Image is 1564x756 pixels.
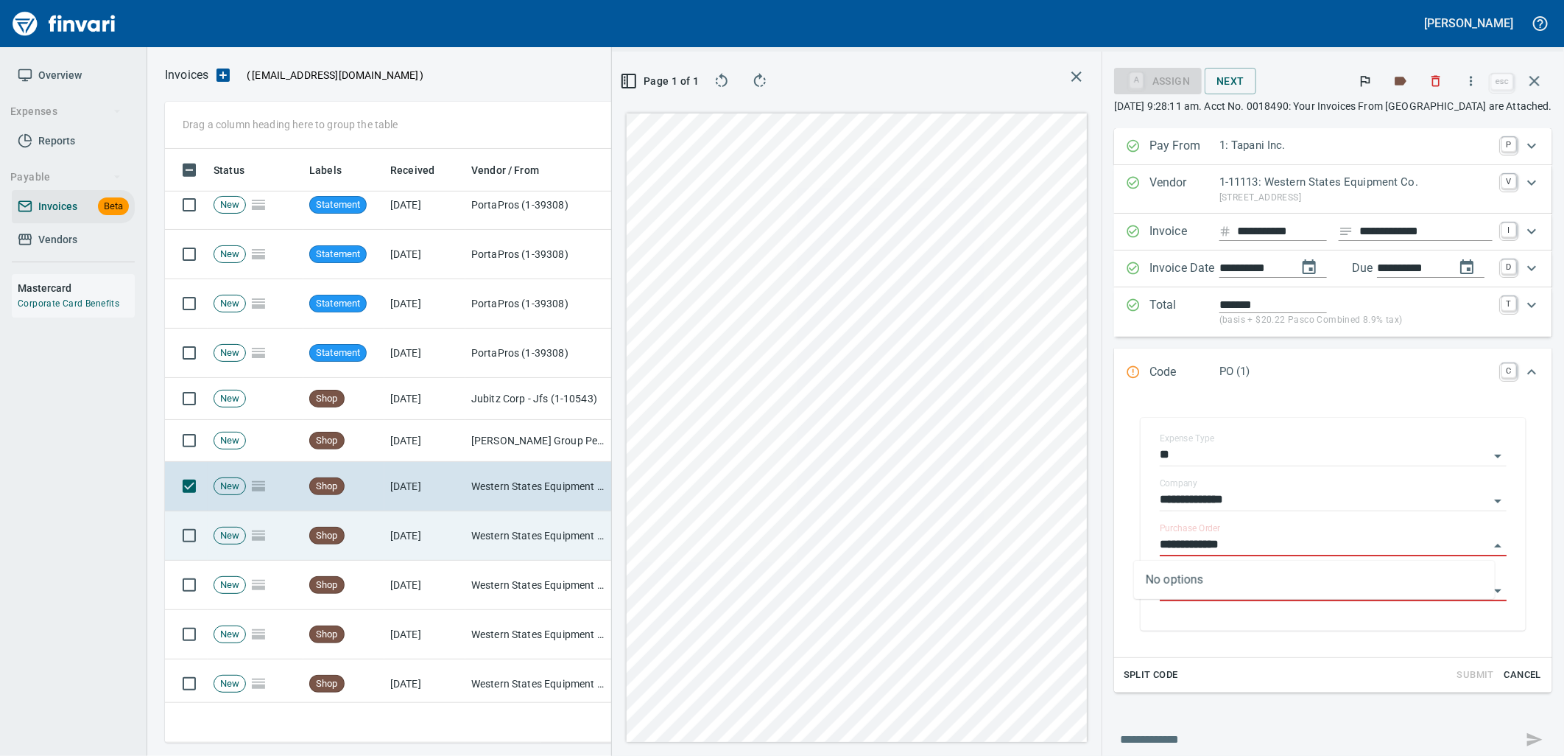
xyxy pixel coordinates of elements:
button: change due date [1449,250,1484,285]
span: New [214,346,245,360]
p: 1-11113: Western States Equipment Co. [1219,174,1493,191]
span: Page 1 of 1 [630,72,693,91]
td: [DATE] [384,561,465,610]
span: Shop [310,480,344,494]
nav: breadcrumb [165,66,208,84]
div: Expand [1114,214,1552,251]
a: C [1501,363,1516,378]
p: ( ) [238,68,424,83]
span: Shop [310,578,344,592]
td: [DATE] [384,230,465,279]
span: Pages Split [246,297,271,309]
p: Total [1149,296,1219,328]
button: Close [1487,536,1508,556]
span: Shop [310,628,344,642]
td: Jubitz Corp - Jfs (1-10543) [465,378,613,420]
p: Invoice Date [1149,259,1219,279]
span: Pages Split [246,529,271,541]
div: No options [1134,561,1495,599]
a: Corporate Card Benefits [18,298,119,309]
a: Overview [12,59,135,92]
td: [DATE] [384,181,465,230]
button: Labels [1384,65,1417,97]
td: [DATE] [384,378,465,420]
button: Open [1487,581,1508,601]
span: Labels [309,161,342,179]
div: Expand [1114,349,1552,397]
span: Shop [310,677,344,691]
td: Western States Equipment Co. (1-11113) [465,462,613,511]
td: Western States Equipment Co. (1-11113) [465,659,613,709]
td: Western States Equipment Co. (1-11113) [465,561,613,610]
span: Vendor / From [471,161,539,179]
span: Reports [38,132,75,150]
span: Shop [310,392,344,406]
span: Pages Split [246,248,271,259]
span: Vendors [38,231,77,249]
span: Beta [98,198,129,215]
span: Expenses [10,102,121,121]
button: Open [1487,446,1508,466]
button: Flag [1349,65,1381,97]
span: Status [214,161,244,179]
span: Statement [310,198,366,212]
div: Expand [1114,128,1552,165]
td: PortaPros (1-39308) [465,329,613,378]
span: Received [390,161,434,179]
p: Drag a column heading here to group the table [183,117,398,132]
span: New [214,529,245,543]
span: Payable [10,168,121,186]
div: Expand [1114,397,1552,693]
button: More [1455,65,1487,97]
button: Split Code [1120,664,1182,687]
h5: [PERSON_NAME] [1425,15,1513,31]
span: Status [214,161,264,179]
button: Page 1 of 1 [624,68,699,94]
td: PortaPros (1-39308) [465,181,613,230]
span: New [214,434,245,448]
a: esc [1491,74,1513,90]
td: [DATE] [384,610,465,659]
p: (basis + $20.22 Pasco Combined 8.9% tax) [1219,313,1493,328]
button: Upload an Invoice [208,66,238,84]
td: [DATE] [384,659,465,709]
span: Shop [310,434,344,448]
span: Pages Split [246,480,271,491]
span: New [214,392,245,406]
p: Vendor [1149,174,1219,205]
p: Code [1149,363,1219,382]
button: [PERSON_NAME] [1421,12,1517,35]
span: Pages Split [246,198,271,210]
label: Company [1160,480,1198,489]
h6: Mastercard [18,280,135,296]
span: New [214,248,245,262]
a: I [1501,223,1516,237]
button: Open [1487,491,1508,511]
span: Received [390,161,454,179]
td: Western States Equipment Co. (1-11113) [465,610,613,659]
button: Next [1205,68,1256,95]
div: Expand [1114,251,1552,287]
span: [EMAIL_ADDRESS][DOMAIN_NAME] [250,68,420,83]
label: Expense Type [1160,435,1214,444]
button: Discard [1420,65,1452,97]
span: Next [1216,72,1244,91]
button: Cancel [1499,664,1546,687]
span: Invoices [38,197,77,216]
span: New [214,677,245,691]
span: Split Code [1124,667,1178,684]
span: New [214,480,245,494]
p: Invoices [165,66,208,84]
span: Statement [310,297,366,311]
span: Pages Split [246,628,271,640]
td: PortaPros (1-39308) [465,230,613,279]
span: Pages Split [246,346,271,358]
p: Pay From [1149,137,1219,156]
p: Invoice [1149,223,1219,242]
div: Expand [1114,165,1552,214]
td: [PERSON_NAME] Group Peterbilt([MEDICAL_DATA]) (1-38196) [465,420,613,462]
p: Due [1352,259,1422,277]
img: Finvari [9,6,119,41]
span: Pages Split [246,677,271,689]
